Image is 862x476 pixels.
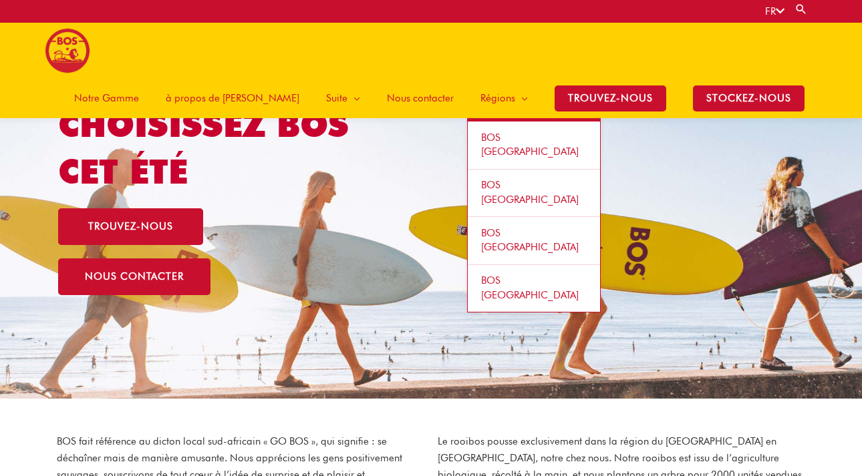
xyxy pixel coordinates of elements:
[74,78,139,118] span: Notre Gamme
[152,78,313,118] a: à propos de [PERSON_NAME]
[467,78,541,118] a: Régions
[481,227,579,254] span: BOS [GEOGRAPHIC_DATA]
[313,78,374,118] a: Suite
[88,222,173,232] span: trouvez-nous
[85,272,184,282] span: nous contacter
[765,5,784,17] a: FR
[468,122,600,170] a: BOS [GEOGRAPHIC_DATA]
[795,3,808,15] a: Search button
[693,85,805,111] span: stockez-nous
[58,208,203,245] a: trouvez-nous
[468,170,600,218] a: BOS [GEOGRAPHIC_DATA]
[374,78,467,118] a: Nous contacter
[58,258,210,295] a: nous contacter
[481,274,579,301] span: BOS [GEOGRAPHIC_DATA]
[480,78,515,118] span: Régions
[468,217,600,265] a: BOS [GEOGRAPHIC_DATA]
[468,265,600,312] a: BOS [GEOGRAPHIC_DATA]
[481,132,579,158] span: BOS [GEOGRAPHIC_DATA]
[387,78,454,118] span: Nous contacter
[58,101,396,195] h1: Choisissez BOS cet été
[481,179,579,206] span: BOS [GEOGRAPHIC_DATA]
[51,78,818,118] nav: Site Navigation
[61,78,152,118] a: Notre Gamme
[680,78,818,118] a: stockez-nous
[45,28,90,73] img: BOS logo finals-200px
[326,78,347,118] span: Suite
[555,85,666,111] span: TROUVEZ-NOUS
[166,78,299,118] span: à propos de [PERSON_NAME]
[541,78,680,118] a: TROUVEZ-NOUS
